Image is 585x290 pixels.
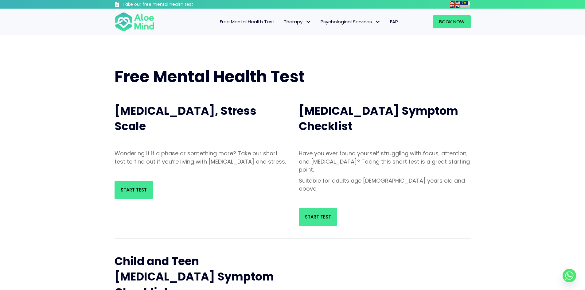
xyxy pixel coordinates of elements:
[215,15,279,28] a: Free Mental Health Test
[460,1,471,8] a: Malay
[299,149,471,173] p: Have you ever found yourself struggling with focus, attention, and [MEDICAL_DATA]? Taking this sh...
[304,17,313,26] span: Therapy: submenu
[390,18,398,25] span: EAP
[121,187,147,193] span: Start Test
[299,208,337,226] a: Start Test
[450,1,460,8] img: en
[460,1,470,8] img: ms
[115,103,256,134] span: [MEDICAL_DATA], Stress Scale
[439,18,465,25] span: Book Now
[115,2,226,9] a: Take our free mental health test
[373,17,382,26] span: Psychological Services: submenu
[299,177,471,193] p: Suitable for adults age [DEMOGRAPHIC_DATA] years old and above
[115,12,154,32] img: Aloe mind Logo
[279,15,316,28] a: TherapyTherapy: submenu
[321,18,381,25] span: Psychological Services
[563,269,576,282] a: Whatsapp
[299,103,458,134] span: [MEDICAL_DATA] Symptom Checklist
[305,214,331,220] span: Start Test
[433,15,471,28] a: Book Now
[385,15,403,28] a: EAP
[115,181,153,199] a: Start Test
[284,18,311,25] span: Therapy
[220,18,275,25] span: Free Mental Health Test
[162,15,403,28] nav: Menu
[123,2,226,8] h3: Take our free mental health test
[115,149,287,165] p: Wondering if it a phase or something more? Take our short test to find out if you’re living with ...
[115,65,305,88] span: Free Mental Health Test
[450,1,460,8] a: English
[316,15,385,28] a: Psychological ServicesPsychological Services: submenu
